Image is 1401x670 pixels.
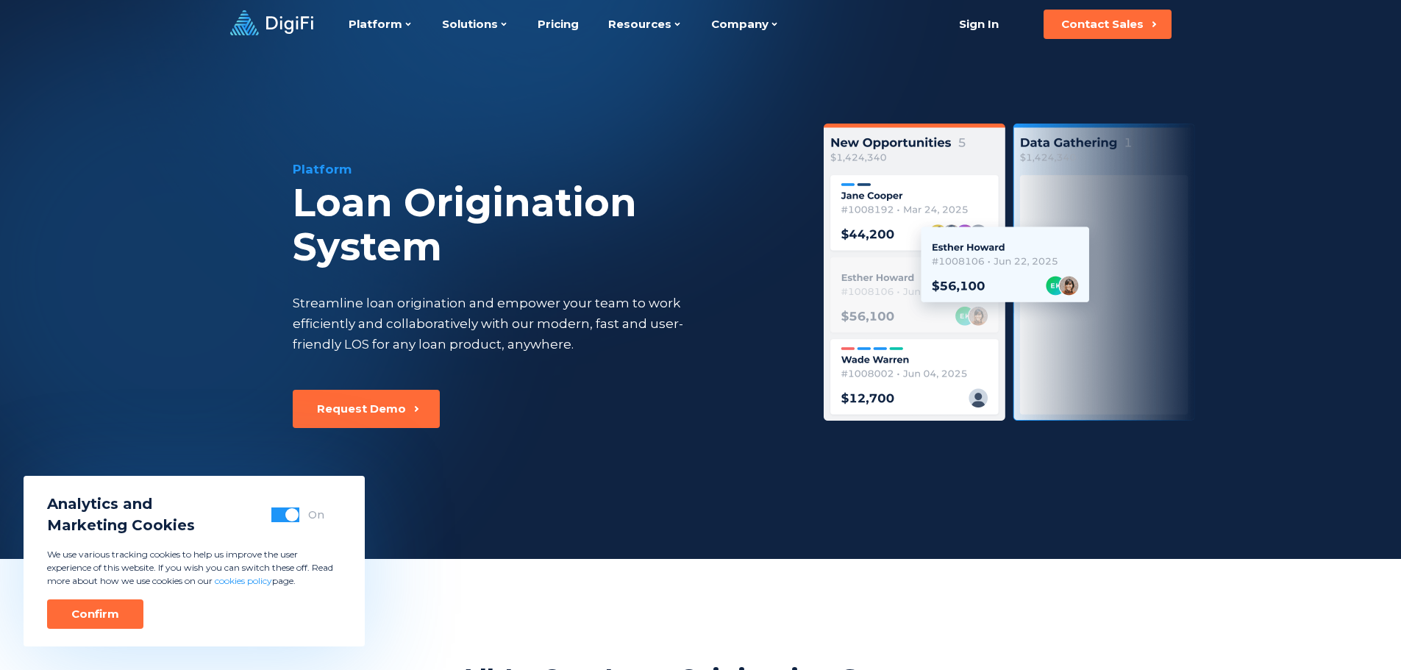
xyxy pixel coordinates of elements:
p: We use various tracking cookies to help us improve the user experience of this website. If you wi... [47,548,341,588]
span: Analytics and [47,493,195,515]
div: Loan Origination System [293,181,787,269]
button: Request Demo [293,390,440,428]
div: Streamline loan origination and empower your team to work efficiently and collaboratively with ou... [293,293,710,354]
div: Platform [293,160,787,178]
div: Request Demo [317,402,406,416]
button: Confirm [47,599,143,629]
a: cookies policy [215,575,272,586]
div: Confirm [71,607,119,621]
div: On [308,507,324,522]
a: Sign In [941,10,1017,39]
span: Marketing Cookies [47,515,195,536]
button: Contact Sales [1044,10,1172,39]
div: Contact Sales [1061,17,1144,32]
